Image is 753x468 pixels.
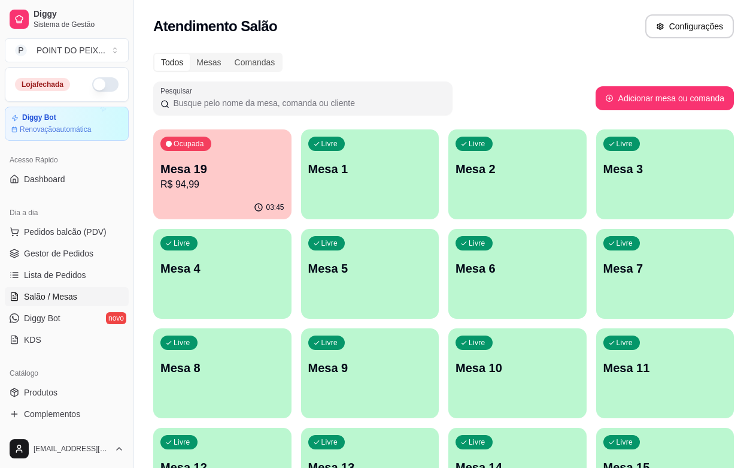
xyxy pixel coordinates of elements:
[603,260,727,277] p: Mesa 7
[308,360,432,376] p: Mesa 9
[321,139,338,149] p: Livre
[190,54,227,71] div: Mesas
[301,328,439,418] button: LivreMesa 9
[153,129,292,219] button: OcupadaMesa 19R$ 94,9903:45
[15,78,70,91] div: Loja fechada
[5,364,129,383] div: Catálogo
[24,173,65,185] span: Dashboard
[301,229,439,319] button: LivreMesa 5
[308,260,432,277] p: Mesa 5
[92,77,119,92] button: Alterar Status
[153,17,277,36] h2: Atendimento Salão
[15,44,27,56] span: P
[160,360,284,376] p: Mesa 8
[160,260,284,277] p: Mesa 4
[617,437,633,447] p: Livre
[24,269,86,281] span: Lista de Pedidos
[5,434,129,463] button: [EMAIL_ADDRESS][DOMAIN_NAME]
[5,150,129,170] div: Acesso Rápido
[321,238,338,248] p: Livre
[5,287,129,306] a: Salão / Mesas
[24,334,41,346] span: KDS
[321,338,338,348] p: Livre
[448,328,587,418] button: LivreMesa 10
[174,338,190,348] p: Livre
[5,383,129,402] a: Produtos
[160,86,196,96] label: Pesquisar
[617,338,633,348] p: Livre
[24,247,93,259] span: Gestor de Pedidos
[24,291,77,303] span: Salão / Mesas
[174,238,190,248] p: Livre
[456,260,579,277] p: Mesa 6
[160,177,284,192] p: R$ 94,99
[24,408,80,420] span: Complementos
[469,338,485,348] p: Livre
[5,222,129,241] button: Pedidos balcão (PDV)
[266,203,284,212] p: 03:45
[645,14,734,38] button: Configurações
[34,20,124,29] span: Sistema de Gestão
[596,129,734,219] button: LivreMesa 3
[456,360,579,376] p: Mesa 10
[153,328,292,418] button: LivreMesa 8
[5,203,129,222] div: Dia a dia
[5,5,129,34] a: DiggySistema de Gestão
[456,161,579,177] p: Mesa 2
[5,38,129,62] button: Select a team
[596,328,734,418] button: LivreMesa 11
[596,229,734,319] button: LivreMesa 7
[22,113,56,122] article: Diggy Bot
[5,107,129,141] a: Diggy BotRenovaçãoautomática
[20,125,91,134] article: Renovação automática
[24,387,57,398] span: Produtos
[301,129,439,219] button: LivreMesa 1
[603,161,727,177] p: Mesa 3
[34,9,124,20] span: Diggy
[5,404,129,424] a: Complementos
[603,360,727,376] p: Mesa 11
[596,86,734,110] button: Adicionar mesa ou comanda
[5,265,129,285] a: Lista de Pedidos
[5,244,129,263] a: Gestor de Pedidos
[228,54,282,71] div: Comandas
[160,161,284,177] p: Mesa 19
[469,238,485,248] p: Livre
[174,437,190,447] p: Livre
[169,97,445,109] input: Pesquisar
[617,139,633,149] p: Livre
[308,161,432,177] p: Mesa 1
[469,139,485,149] p: Livre
[153,229,292,319] button: LivreMesa 4
[5,170,129,189] a: Dashboard
[24,226,107,238] span: Pedidos balcão (PDV)
[24,312,60,324] span: Diggy Bot
[5,330,129,349] a: KDS
[617,238,633,248] p: Livre
[448,229,587,319] button: LivreMesa 6
[321,437,338,447] p: Livre
[5,309,129,328] a: Diggy Botnovo
[154,54,190,71] div: Todos
[37,44,105,56] div: POINT DO PEIX ...
[448,129,587,219] button: LivreMesa 2
[174,139,204,149] p: Ocupada
[469,437,485,447] p: Livre
[34,444,110,454] span: [EMAIL_ADDRESS][DOMAIN_NAME]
